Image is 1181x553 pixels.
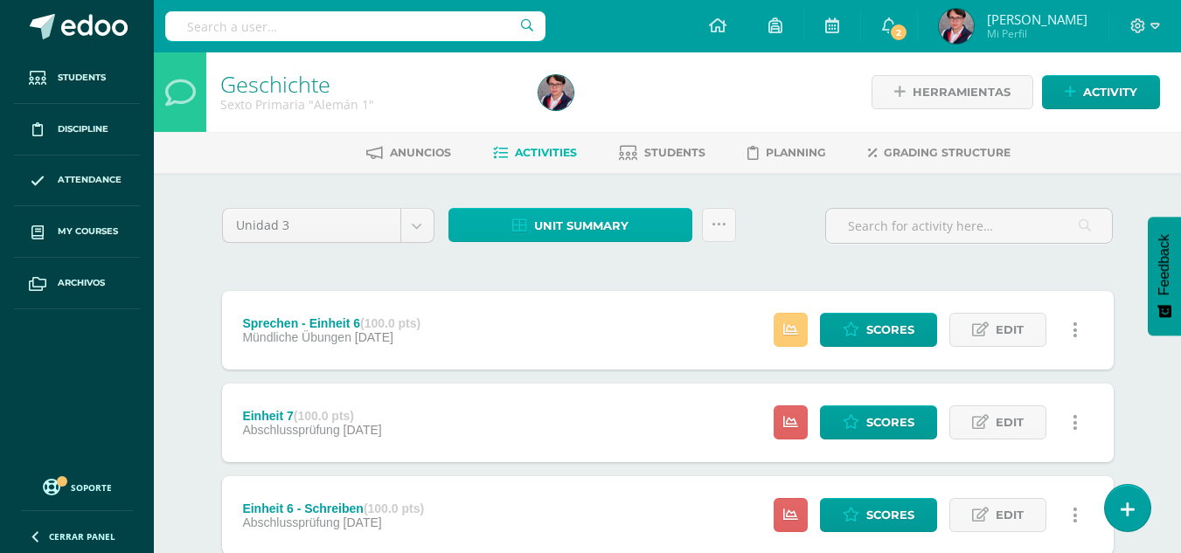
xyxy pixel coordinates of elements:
span: Students [644,146,705,159]
span: [DATE] [344,423,382,437]
a: Unit summary [448,208,692,242]
span: [PERSON_NAME] [987,10,1087,28]
span: My courses [58,225,118,238]
a: Archivos [14,258,140,309]
a: Herramientas [872,75,1033,109]
span: Mündliche Übungen [242,330,351,344]
div: Einheit 7 [242,409,381,423]
span: Anuncios [390,146,451,159]
span: Scores [866,499,914,531]
a: Scores [820,313,937,347]
span: [DATE] [344,515,382,529]
a: Discipline [14,104,140,156]
div: Sexto Primaria 'Alemán 1' [220,96,518,113]
span: 2 [889,23,908,42]
input: Search a user… [165,11,545,41]
span: Mi Perfil [987,26,1087,41]
a: Activities [493,139,577,167]
span: Cerrar panel [49,530,115,543]
span: Soporte [71,481,112,494]
h1: Geschichte [220,72,518,96]
span: Herramientas [913,76,1011,108]
a: Students [619,139,705,167]
a: Scores [820,498,937,532]
a: Planning [747,139,826,167]
span: Grading structure [884,146,1011,159]
strong: (100.0 pts) [360,316,420,330]
img: 3d5d3fbbf55797b71de552028b9912e0.png [939,9,974,44]
span: Abschlussprüfung [242,515,339,529]
a: Soporte [21,474,133,498]
a: Unidad 3 [223,209,434,242]
a: Scores [820,405,937,439]
span: Activity [1083,76,1137,108]
a: My courses [14,206,140,258]
a: Attendance [14,156,140,207]
strong: (100.0 pts) [294,409,354,423]
span: Scores [866,314,914,346]
span: Edit [996,406,1024,439]
a: Activity [1042,75,1160,109]
span: Scores [866,406,914,439]
button: Feedback - Mostrar encuesta [1148,217,1181,335]
span: Unidad 3 [236,209,387,242]
span: Students [58,71,106,85]
span: Planning [766,146,826,159]
input: Search for activity here… [826,209,1112,243]
img: 3d5d3fbbf55797b71de552028b9912e0.png [538,75,573,110]
span: Attendance [58,173,122,187]
div: Sprechen - Einheit 6 [242,316,420,330]
span: [DATE] [355,330,393,344]
span: Unit summary [534,210,629,242]
span: Feedback [1157,234,1172,295]
a: Anuncios [366,139,451,167]
span: Edit [996,499,1024,531]
span: Abschlussprüfung [242,423,339,437]
div: Einheit 6 - Schreiben [242,501,424,515]
span: Edit [996,314,1024,346]
a: Students [14,52,140,104]
span: Discipline [58,122,108,136]
a: Grading structure [868,139,1011,167]
span: Activities [515,146,577,159]
a: Geschichte [220,69,330,99]
span: Archivos [58,276,105,290]
strong: (100.0 pts) [364,501,424,515]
